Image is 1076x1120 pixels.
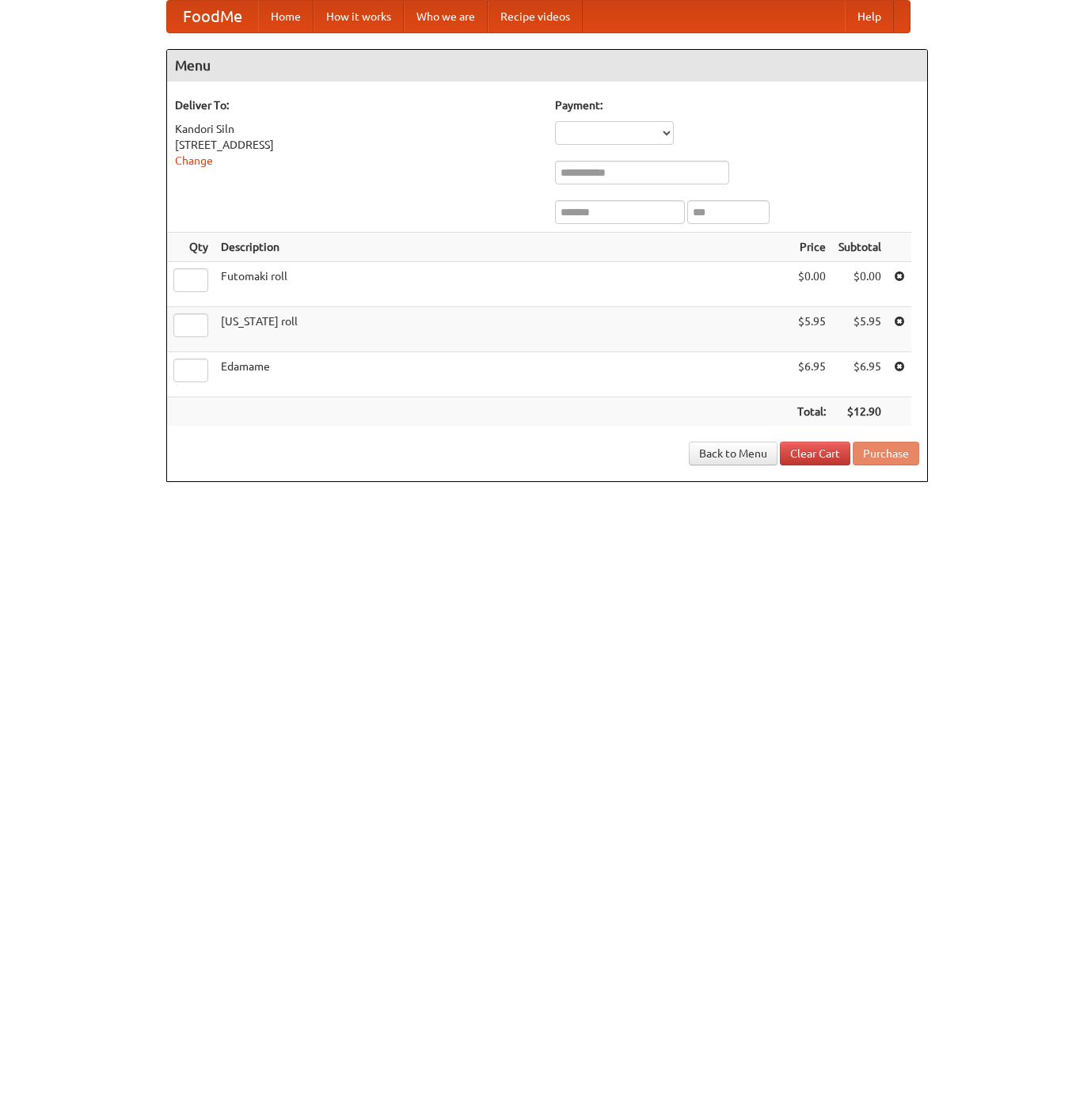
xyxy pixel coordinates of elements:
[791,307,832,352] td: $5.95
[314,1,404,32] a: How it works
[488,1,583,32] a: Recipe videos
[791,352,832,397] td: $6.95
[175,121,539,137] div: Kandori Siln
[832,397,888,427] th: $12.90
[167,233,215,262] th: Qty
[175,97,539,113] h5: Deliver To:
[845,1,894,32] a: Help
[832,307,888,352] td: $5.95
[791,397,832,427] th: Total:
[791,262,832,307] td: $0.00
[853,442,919,465] button: Purchase
[175,154,213,167] a: Change
[689,442,778,465] a: Back to Menu
[215,262,791,307] td: Futomaki roll
[555,97,919,113] h5: Payment:
[832,262,888,307] td: $0.00
[780,442,850,465] a: Clear Cart
[175,137,539,153] div: [STREET_ADDRESS]
[215,352,791,397] td: Edamame
[791,233,832,262] th: Price
[404,1,488,32] a: Who we are
[167,50,927,82] h4: Menu
[258,1,314,32] a: Home
[167,1,258,32] a: FoodMe
[215,233,791,262] th: Description
[215,307,791,352] td: [US_STATE] roll
[832,352,888,397] td: $6.95
[832,233,888,262] th: Subtotal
